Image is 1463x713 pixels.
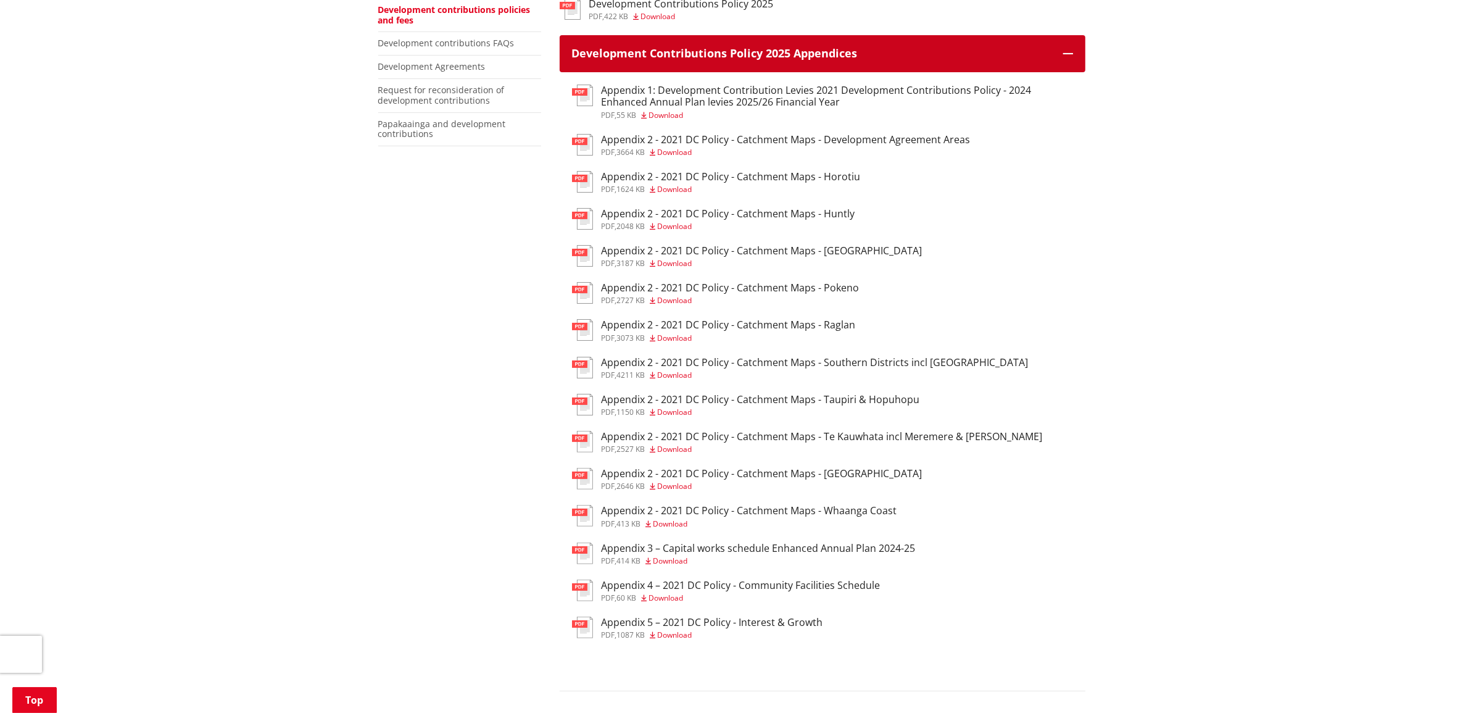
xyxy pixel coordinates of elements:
[617,221,645,231] span: 2048 KB
[572,245,922,267] a: Appendix 2 - 2021 DC Policy - Catchment Maps - [GEOGRAPHIC_DATA] pdf,3187 KB Download
[617,184,645,194] span: 1624 KB
[602,407,615,417] span: pdf
[572,543,916,565] a: Appendix 3 – Capital works schedule Enhanced Annual Plan 2024-25 pdf,414 KB Download
[658,481,692,491] span: Download
[658,147,692,157] span: Download
[378,118,506,140] a: Papakaainga and development contributions
[602,260,922,267] div: ,
[602,282,860,294] h3: Appendix 2 - 2021 DC Policy - Catchment Maps - Pokeno
[589,13,774,20] div: ,
[602,335,856,342] div: ,
[572,48,1051,60] h3: Development Contributions Policy 2025 Appendices
[602,556,615,566] span: pdf
[572,580,593,601] img: document-pdf.svg
[658,295,692,306] span: Download
[602,221,615,231] span: pdf
[602,295,615,306] span: pdf
[602,483,922,490] div: ,
[602,468,922,480] h3: Appendix 2 - 2021 DC Policy - Catchment Maps - [GEOGRAPHIC_DATA]
[617,593,637,603] span: 60 KB
[602,147,615,157] span: pdf
[572,171,593,193] img: document-pdf.svg
[617,295,645,306] span: 2727 KB
[572,134,971,156] a: Appendix 2 - 2021 DC Policy - Catchment Maps - Development Agreement Areas pdf,3664 KB Download
[658,444,692,454] span: Download
[572,431,593,452] img: document-pdf.svg
[602,394,920,406] h3: Appendix 2 - 2021 DC Policy - Catchment Maps - Taupiri & Hopuhopu
[602,557,916,565] div: ,
[617,333,645,343] span: 3073 KB
[572,617,823,639] a: Appendix 5 – 2021 DC Policy - Interest & Growth pdf,1087 KB Download
[572,319,856,341] a: Appendix 2 - 2021 DC Policy - Catchment Maps - Raglan pdf,3073 KB Download
[378,4,531,26] a: Development contributions policies and fees
[12,687,57,713] a: Top
[602,617,823,628] h3: Appendix 5 – 2021 DC Policy - Interest & Growth
[602,481,615,491] span: pdf
[572,245,593,267] img: document-pdf.svg
[602,543,916,554] h3: Appendix 3 – Capital works schedule Enhanced Annual Plan 2024-25
[572,394,593,415] img: document-pdf.svg
[617,481,645,491] span: 2646 KB
[572,282,860,304] a: Appendix 2 - 2021 DC Policy - Catchment Maps - Pokeno pdf,2727 KB Download
[617,147,645,157] span: 3664 KB
[602,245,922,257] h3: Appendix 2 - 2021 DC Policy - Catchment Maps - [GEOGRAPHIC_DATA]
[572,357,593,378] img: document-pdf.svg
[572,208,593,230] img: document-pdf.svg
[602,110,615,120] span: pdf
[572,85,593,106] img: document-pdf.svg
[1406,661,1451,706] iframe: Messenger Launcher
[617,110,637,120] span: 55 KB
[602,594,881,602] div: ,
[617,556,641,566] span: 414 KB
[653,519,688,529] span: Download
[649,593,684,603] span: Download
[572,468,922,490] a: Appendix 2 - 2021 DC Policy - Catchment Maps - [GEOGRAPHIC_DATA] pdf,2646 KB Download
[572,505,897,527] a: Appendix 2 - 2021 DC Policy - Catchment Maps - Whaanga Coast pdf,413 KB Download
[602,409,920,416] div: ,
[572,171,861,193] a: Appendix 2 - 2021 DC Policy - Catchment Maps - Horotiu pdf,1624 KB Download
[602,593,615,603] span: pdf
[658,630,692,640] span: Download
[378,60,486,72] a: Development Agreements
[572,543,593,564] img: document-pdf.svg
[658,184,692,194] span: Download
[378,37,515,49] a: Development contributions FAQs
[617,519,641,529] span: 413 KB
[649,110,684,120] span: Download
[572,85,1073,119] a: Appendix 1: Development Contribution Levies 2021 Development Contributions Policy - 2024 Enhanced...
[641,11,676,22] span: Download
[602,258,615,269] span: pdf
[617,444,645,454] span: 2527 KB
[602,520,897,528] div: ,
[572,617,593,638] img: document-pdf.svg
[572,505,593,527] img: document-pdf.svg
[658,407,692,417] span: Download
[617,370,645,380] span: 4211 KB
[602,223,855,230] div: ,
[572,319,593,341] img: document-pdf.svg
[602,208,855,220] h3: Appendix 2 - 2021 DC Policy - Catchment Maps - Huntly
[602,186,861,193] div: ,
[602,297,860,304] div: ,
[602,333,615,343] span: pdf
[572,468,593,490] img: document-pdf.svg
[602,85,1073,108] h3: Appendix 1: Development Contribution Levies 2021 Development Contributions Policy - 2024 Enhanced...
[605,11,629,22] span: 422 KB
[602,444,615,454] span: pdf
[602,372,1029,379] div: ,
[560,35,1085,72] button: Development Contributions Policy 2025 Appendices
[602,357,1029,369] h3: Appendix 2 - 2021 DC Policy - Catchment Maps - Southern Districts incl [GEOGRAPHIC_DATA]
[617,630,645,640] span: 1087 KB
[658,258,692,269] span: Download
[602,519,615,529] span: pdf
[572,357,1029,379] a: Appendix 2 - 2021 DC Policy - Catchment Maps - Southern Districts incl [GEOGRAPHIC_DATA] pdf,4211...
[602,630,615,640] span: pdf
[653,556,688,566] span: Download
[572,394,920,416] a: Appendix 2 - 2021 DC Policy - Catchment Maps - Taupiri & Hopuhopu pdf,1150 KB Download
[602,149,971,156] div: ,
[572,580,881,602] a: Appendix 4 – 2021 DC Policy - Community Facilities Schedule pdf,60 KB Download
[658,370,692,380] span: Download
[602,319,856,331] h3: Appendix 2 - 2021 DC Policy - Catchment Maps - Raglan
[602,632,823,639] div: ,
[572,208,855,230] a: Appendix 2 - 2021 DC Policy - Catchment Maps - Huntly pdf,2048 KB Download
